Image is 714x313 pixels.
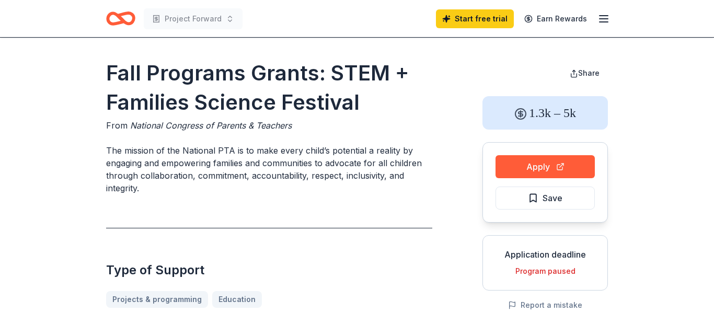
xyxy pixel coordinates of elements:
[578,68,600,77] span: Share
[144,8,243,29] button: Project Forward
[508,299,582,311] button: Report a mistake
[106,6,135,31] a: Home
[543,191,562,205] span: Save
[491,248,599,261] div: Application deadline
[561,63,608,84] button: Share
[106,119,432,132] div: From
[496,187,595,210] button: Save
[106,262,432,279] h2: Type of Support
[496,155,595,178] button: Apply
[482,96,608,130] div: 1.3k – 5k
[436,9,514,28] a: Start free trial
[518,9,593,28] a: Earn Rewards
[130,120,292,131] span: National Congress of Parents & Teachers
[491,265,599,277] div: Program paused
[106,144,432,194] p: The mission of the National PTA is to make every child’s potential a reality by engaging and empo...
[106,59,432,117] h1: Fall Programs Grants: STEM + Families Science Festival
[212,291,262,308] a: Education
[106,291,208,308] a: Projects & programming
[165,13,222,25] span: Project Forward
